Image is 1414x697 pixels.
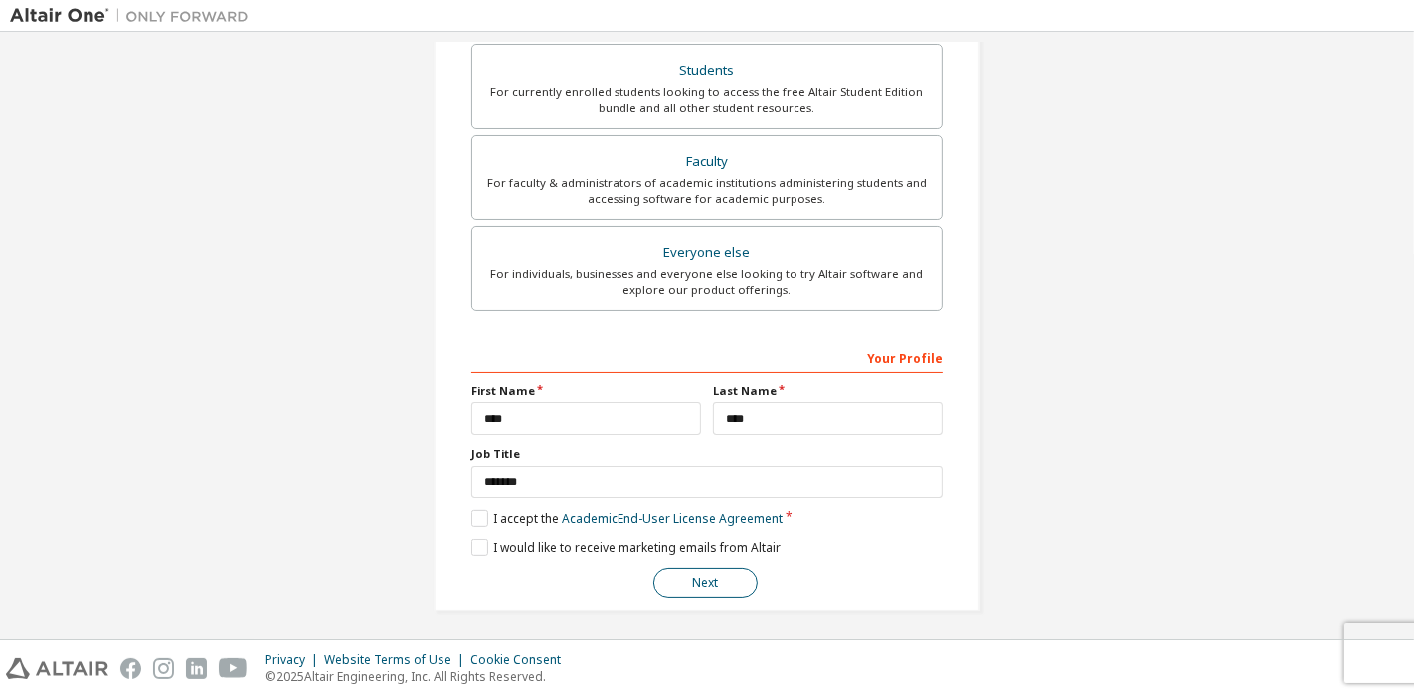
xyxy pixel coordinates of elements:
p: © 2025 Altair Engineering, Inc. All Rights Reserved. [265,668,573,685]
label: Job Title [471,446,943,462]
div: Students [484,57,930,85]
div: For individuals, businesses and everyone else looking to try Altair software and explore our prod... [484,266,930,298]
img: altair_logo.svg [6,658,108,679]
button: Next [653,568,758,598]
img: instagram.svg [153,658,174,679]
div: For faculty & administrators of academic institutions administering students and accessing softwa... [484,175,930,207]
label: Last Name [713,383,943,399]
label: I accept the [471,510,783,527]
div: Privacy [265,652,324,668]
div: Everyone else [484,239,930,266]
img: linkedin.svg [186,658,207,679]
img: Altair One [10,6,259,26]
img: facebook.svg [120,658,141,679]
div: Faculty [484,148,930,176]
label: I would like to receive marketing emails from Altair [471,539,781,556]
div: Cookie Consent [470,652,573,668]
a: Academic End-User License Agreement [562,510,783,527]
div: For currently enrolled students looking to access the free Altair Student Edition bundle and all ... [484,85,930,116]
img: youtube.svg [219,658,248,679]
div: Your Profile [471,341,943,373]
label: First Name [471,383,701,399]
div: Website Terms of Use [324,652,470,668]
